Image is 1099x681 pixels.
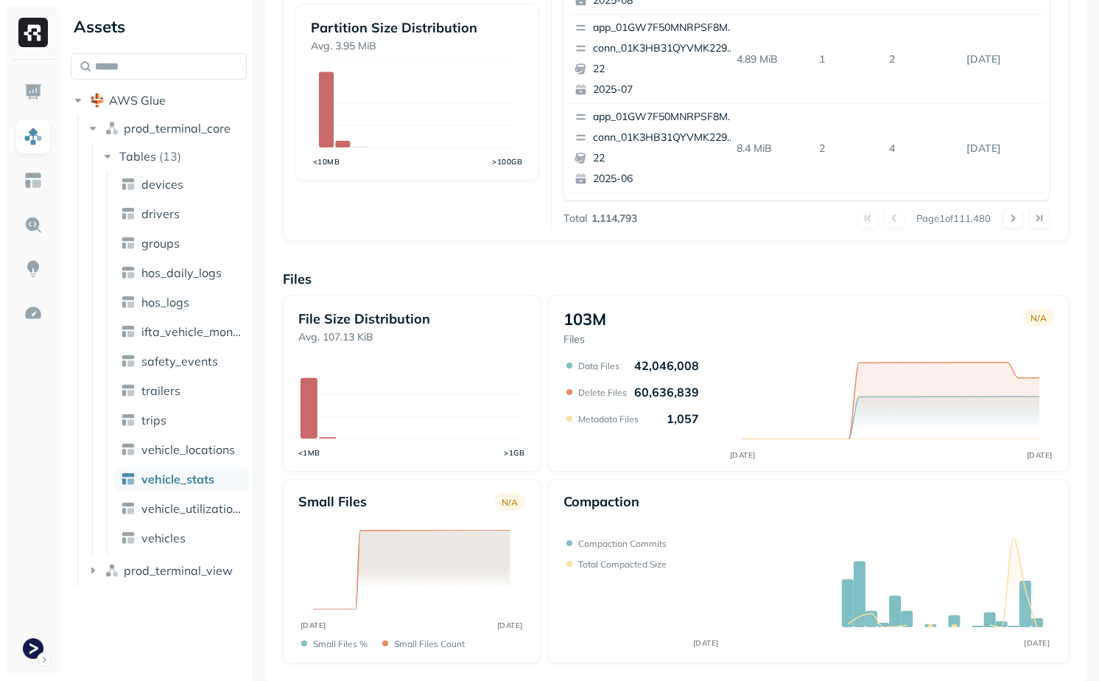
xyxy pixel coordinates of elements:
p: Compaction commits [578,538,667,549]
img: table [121,295,136,310]
p: 2025-07 [593,83,736,97]
p: conn_01K3HB31QYVMK229M6FFCVMGCN [593,41,736,56]
tspan: [DATE] [1024,638,1050,648]
p: ( 13 ) [159,149,181,164]
img: table [121,177,136,192]
span: trips [141,413,166,427]
img: table [121,383,136,398]
img: table [121,236,136,251]
span: prod_terminal_core [124,121,231,136]
button: app_01GW7F50MNRPSF8MFHFDEVDVJAconn_01K3HB31QYVMK229M6FFCVMGCN192025-08 [569,193,742,282]
p: Page 1 of 111,480 [916,212,991,225]
p: 60,636,839 [634,385,699,399]
tspan: [DATE] [301,621,326,630]
span: prod_terminal_view [124,563,233,578]
p: Compaction [563,493,639,510]
img: table [121,472,136,486]
img: namespace [105,563,119,578]
p: 1,114,793 [591,212,637,226]
a: vehicle_stats [115,467,249,491]
p: app_01GW7F50MNRPSF8MFHFDEVDVJA [593,110,736,125]
span: vehicles [141,531,186,545]
button: prod_terminal_view [85,559,247,582]
tspan: [DATE] [497,621,523,630]
p: 2025-06 [593,172,736,186]
img: table [121,265,136,280]
span: AWS Glue [109,93,166,108]
p: app_01GW7F50MNRPSF8MFHFDEVDVJA [593,21,736,35]
p: Small files % [313,638,368,649]
p: Aug 25, 2025 [961,136,1044,161]
span: vehicle_utilization_day [141,501,243,516]
img: Ryft [18,18,48,47]
p: Data Files [578,360,619,371]
tspan: <10MB [313,157,340,167]
p: Delete Files [578,387,627,398]
p: File Size Distribution [298,310,524,327]
p: Partition Size Distribution [311,19,523,36]
p: Files [283,270,1070,287]
p: 42,046,008 [634,358,699,373]
a: drivers [115,202,249,226]
img: table [121,531,136,545]
a: vehicle_utilization_day [115,497,249,520]
span: hos_daily_logs [141,265,222,280]
img: Optimization [24,304,43,323]
img: table [121,354,136,369]
button: Tables(13) [100,144,248,168]
img: table [121,206,136,221]
img: namespace [105,121,119,136]
tspan: >1GB [505,448,525,458]
img: table [121,324,136,339]
p: Small files count [394,638,465,649]
a: trailers [115,379,249,402]
img: table [121,501,136,516]
img: root [90,93,105,108]
button: app_01GW7F50MNRPSF8MFHFDEVDVJAconn_01K3HB31QYVMK229M6FFCVMGCN222025-06 [569,104,742,192]
img: Assets [24,127,43,146]
span: safety_events [141,354,218,369]
img: Dashboard [24,83,43,102]
a: hos_daily_logs [115,261,249,284]
a: vehicles [115,526,249,550]
p: Avg. 107.13 KiB [298,330,524,344]
img: Query Explorer [24,215,43,234]
p: Small files [298,493,367,510]
p: 1 [813,46,883,72]
p: 2 [883,46,961,72]
p: Metadata Files [578,413,639,425]
img: table [121,413,136,427]
div: Assets [71,15,247,38]
p: Aug 25, 2025 [961,46,1044,72]
a: devices [115,172,249,196]
tspan: [DATE] [692,638,718,648]
p: 103M [563,309,606,329]
span: trailers [141,383,180,398]
p: N/A [1030,312,1047,324]
img: Insights [24,259,43,279]
p: 2 [813,136,883,161]
button: AWS Glue [71,88,247,112]
span: Tables [119,149,156,164]
p: N/A [502,497,518,508]
p: 8.4 MiB [731,136,813,161]
p: 4.89 MiB [731,46,813,72]
p: Files [563,332,606,346]
span: vehicle_stats [141,472,214,486]
p: 4 [883,136,961,161]
span: vehicle_locations [141,442,235,457]
p: Total compacted size [578,559,667,570]
a: groups [115,231,249,255]
p: 22 [593,151,736,166]
img: Asset Explorer [24,171,43,190]
span: groups [141,236,180,251]
p: Total [563,212,587,226]
tspan: [DATE] [1026,450,1052,460]
p: conn_01K3HB31QYVMK229M6FFCVMGCN [593,130,736,145]
img: Terminal [23,638,43,659]
a: ifta_vehicle_months [115,320,249,343]
span: devices [141,177,183,192]
p: 22 [593,62,736,77]
button: prod_terminal_core [85,116,247,140]
tspan: >100GB [493,157,523,167]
